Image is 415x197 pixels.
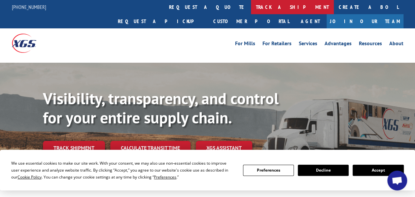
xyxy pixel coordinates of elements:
button: Accept [353,165,403,176]
a: For Retailers [262,41,292,48]
div: Open chat [387,171,407,190]
a: Calculate transit time [110,141,190,155]
b: Visibility, transparency, and control for your entire supply chain. [43,88,279,128]
a: Agent [294,14,327,28]
span: Preferences [154,174,176,180]
button: Decline [298,165,349,176]
a: About [389,41,403,48]
a: Request a pickup [113,14,208,28]
span: Cookie Policy [17,174,42,180]
a: Services [299,41,317,48]
a: [PHONE_NUMBER] [12,4,46,10]
button: Preferences [243,165,294,176]
a: For Mills [235,41,255,48]
a: Join Our Team [327,14,403,28]
a: Track shipment [43,141,105,155]
a: XGS ASSISTANT [196,141,252,155]
div: We use essential cookies to make our site work. With your consent, we may also use non-essential ... [11,160,235,181]
a: Advantages [325,41,352,48]
a: Customer Portal [208,14,294,28]
a: Resources [359,41,382,48]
